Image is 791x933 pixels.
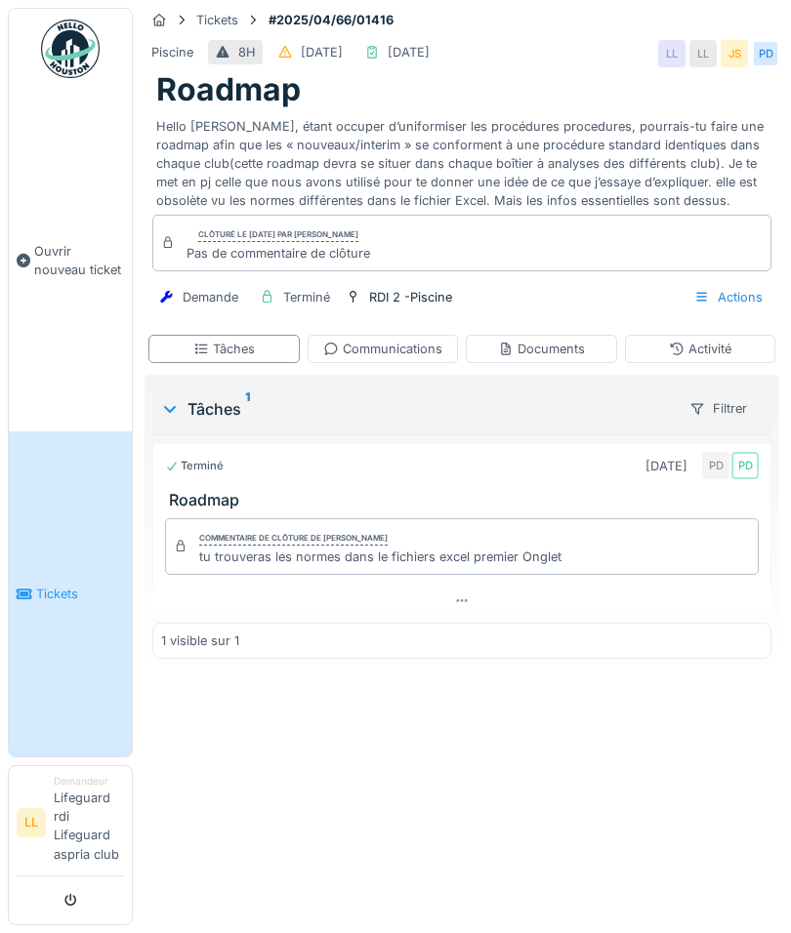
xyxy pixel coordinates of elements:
[245,397,250,421] sup: 1
[34,242,124,279] span: Ouvrir nouveau ticket
[686,283,771,311] div: Actions
[498,340,585,358] div: Documents
[17,808,46,837] li: LL
[183,288,238,306] div: Demande
[17,774,124,876] a: LL DemandeurLifeguard rdi Lifeguard aspria club
[238,43,256,61] div: 8H
[161,631,239,650] div: 1 visible sur 1
[702,452,729,479] div: PD
[165,458,224,474] div: Terminé
[156,109,768,211] div: Hello [PERSON_NAME], étant occuper d’uniformiser les procédures procedures, pourrais-tu faire une...
[193,340,255,358] div: Tâches
[681,394,756,423] div: Filtrer
[199,548,562,566] div: tu trouveras les normes dans le fichiers excel premier Onglet
[198,228,358,242] div: Clôturé le [DATE] par [PERSON_NAME]
[388,43,430,61] div: [DATE]
[187,244,370,263] div: Pas de commentaire de clôture
[721,40,748,67] div: JS
[645,457,687,475] div: [DATE]
[36,585,124,603] span: Tickets
[731,452,759,479] div: PD
[301,43,343,61] div: [DATE]
[369,288,452,306] div: RDI 2 -Piscine
[669,340,731,358] div: Activité
[156,71,301,108] h1: Roadmap
[752,40,779,67] div: PD
[169,491,763,509] h3: Roadmap
[54,774,124,872] li: Lifeguard rdi Lifeguard aspria club
[41,20,100,78] img: Badge_color-CXgf-gQk.svg
[261,11,401,29] strong: #2025/04/66/01416
[151,43,193,61] div: Piscine
[658,40,686,67] div: LL
[199,532,388,546] div: Commentaire de clôture de [PERSON_NAME]
[9,89,132,431] a: Ouvrir nouveau ticket
[196,11,238,29] div: Tickets
[54,774,124,789] div: Demandeur
[283,288,330,306] div: Terminé
[689,40,717,67] div: LL
[9,431,132,755] a: Tickets
[323,340,442,358] div: Communications
[160,397,673,421] div: Tâches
